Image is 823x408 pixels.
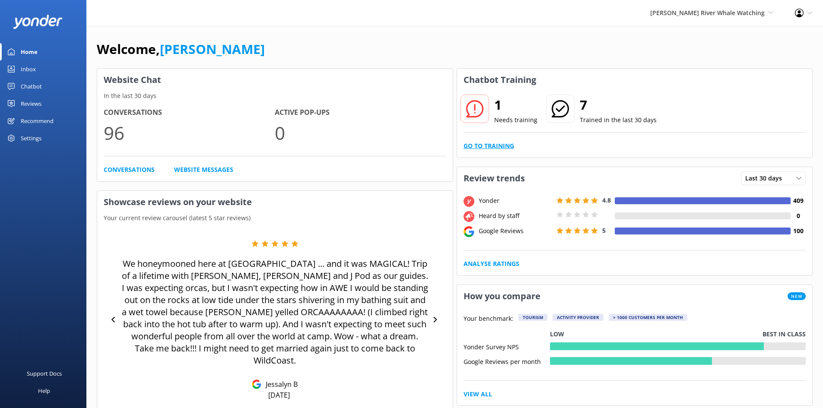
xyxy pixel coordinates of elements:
[763,329,806,339] p: Best in class
[13,15,63,29] img: yonder-white-logo.png
[261,380,298,389] p: Jessalyn B
[97,191,453,213] h3: Showcase reviews on your website
[97,213,453,223] p: Your current review carousel (latest 5 star reviews)
[104,107,275,118] h4: Conversations
[174,165,233,174] a: Website Messages
[464,259,519,269] a: Analyse Ratings
[104,165,155,174] a: Conversations
[104,118,275,147] p: 96
[745,174,787,183] span: Last 30 days
[650,9,765,17] span: [PERSON_NAME] River Whale Watching
[275,107,446,118] h4: Active Pop-ups
[252,380,261,389] img: Google Reviews
[21,112,54,130] div: Recommend
[275,118,446,147] p: 0
[21,130,41,147] div: Settings
[791,196,806,206] h4: 409
[464,314,513,324] p: Your benchmark:
[457,285,547,307] h3: How you compare
[38,382,50,399] div: Help
[121,258,429,367] p: We honeymooned here at [GEOGRAPHIC_DATA] ... and it was MAGICAL! Trip of a lifetime with [PERSON_...
[580,115,657,125] p: Trained in the last 30 days
[494,95,537,115] h2: 1
[457,69,543,91] h3: Chatbot Training
[602,196,611,204] span: 4.8
[464,141,514,151] a: Go to Training
[21,60,36,78] div: Inbox
[518,314,547,321] div: Tourism
[553,314,604,321] div: Activity Provider
[494,115,537,125] p: Needs training
[27,365,62,382] div: Support Docs
[477,226,554,236] div: Google Reviews
[97,39,265,60] h1: Welcome,
[602,226,606,234] span: 5
[477,196,554,206] div: Yonder
[580,95,657,115] h2: 7
[160,40,265,58] a: [PERSON_NAME]
[791,211,806,221] h4: 0
[21,78,42,95] div: Chatbot
[464,342,550,350] div: Yonder Survey NPS
[97,91,453,101] p: In the last 30 days
[21,43,38,60] div: Home
[457,167,531,190] h3: Review trends
[477,211,554,221] div: Heard by staff
[550,329,564,339] p: Low
[21,95,41,112] div: Reviews
[97,69,453,91] h3: Website Chat
[788,292,806,300] span: New
[791,226,806,236] h4: 100
[464,357,550,365] div: Google Reviews per month
[609,314,687,321] div: > 1000 customers per month
[464,389,492,399] a: View All
[268,390,290,400] p: [DATE]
